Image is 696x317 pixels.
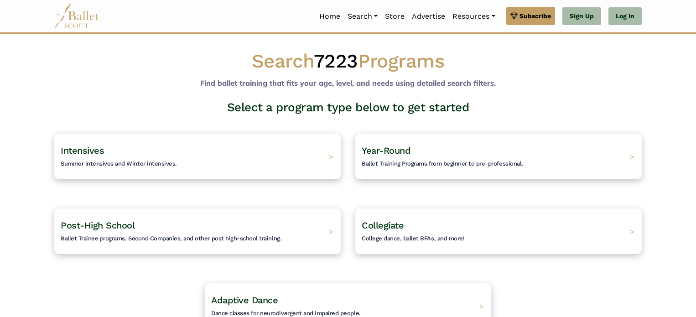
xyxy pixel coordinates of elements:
a: Log In [608,7,642,26]
span: > [329,227,333,236]
b: Find ballet training that fits your age, level, and needs using detailed search filters. [200,78,496,88]
span: > [630,152,634,161]
a: Home [316,7,344,26]
span: Adaptive Dance [211,295,278,306]
a: Subscribe [506,7,555,25]
a: Sign Up [562,7,601,26]
span: Summer intensives and Winter intensives. [61,160,177,167]
a: Year-RoundBallet Training Programs from beginner to pre-professional. > [355,134,642,179]
span: College dance, ballet BFAs, and more! [362,235,464,242]
a: Store [381,7,408,26]
span: > [329,152,333,161]
span: Year-Round [362,145,410,156]
span: Collegiate [362,220,404,231]
span: Dance classes for neurodivergent and impaired people. [211,310,361,317]
h3: Select a program type below to get started [47,100,649,115]
span: > [630,227,634,236]
span: Ballet Trainee programs, Second Companies, and other post high-school training. [61,235,281,242]
a: CollegiateCollege dance, ballet BFAs, and more! > [355,208,642,254]
span: Post-High School [61,220,135,231]
a: IntensivesSummer intensives and Winter intensives. > [54,134,341,179]
span: Subscribe [519,11,551,21]
a: Advertise [408,7,449,26]
span: Intensives [61,145,104,156]
span: 7223 [314,50,358,72]
a: Search [344,7,381,26]
img: gem.svg [510,11,518,21]
span: Ballet Training Programs from beginner to pre-professional. [362,160,523,167]
span: > [479,301,484,311]
a: Resources [449,7,499,26]
h1: Search Programs [54,49,642,74]
a: Post-High SchoolBallet Trainee programs, Second Companies, and other post high-school training. > [54,208,341,254]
